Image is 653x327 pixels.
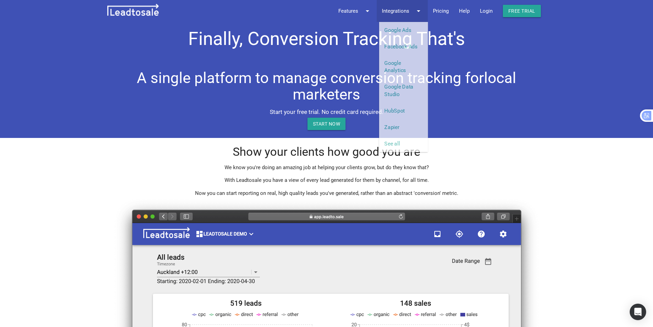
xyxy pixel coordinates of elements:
[107,189,546,197] p: Now you can start reporting on real, high quality leads you've generated, rather than an abstract...
[107,22,546,52] h1: Finally, Conversion Tracking That's
[107,70,546,103] h2: A single platform to manage conversion tracking for
[379,119,428,136] a: Zapier
[107,109,546,115] h5: Start your free trial. No credit card required.
[503,5,541,17] a: Free trial
[107,164,546,172] p: We know you're doing an amazing job at helping your clients grow, but do they know that?
[630,304,646,320] div: Open Intercom Messenger
[379,79,428,103] a: Google Data Studio
[293,69,516,103] span: local marketers
[107,145,546,159] h3: Show your clients how good you are
[379,55,428,79] a: Google Analytics
[107,4,159,16] img: leadtosale.png
[379,136,428,152] a: See all
[107,176,546,184] p: With Leadtosale you have a view of every lead generated for them by channel, for all time.
[379,103,428,119] a: HubSpot
[379,38,428,55] a: Facebook Ads
[379,22,428,38] a: Google Ads
[307,118,346,130] a: START NOW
